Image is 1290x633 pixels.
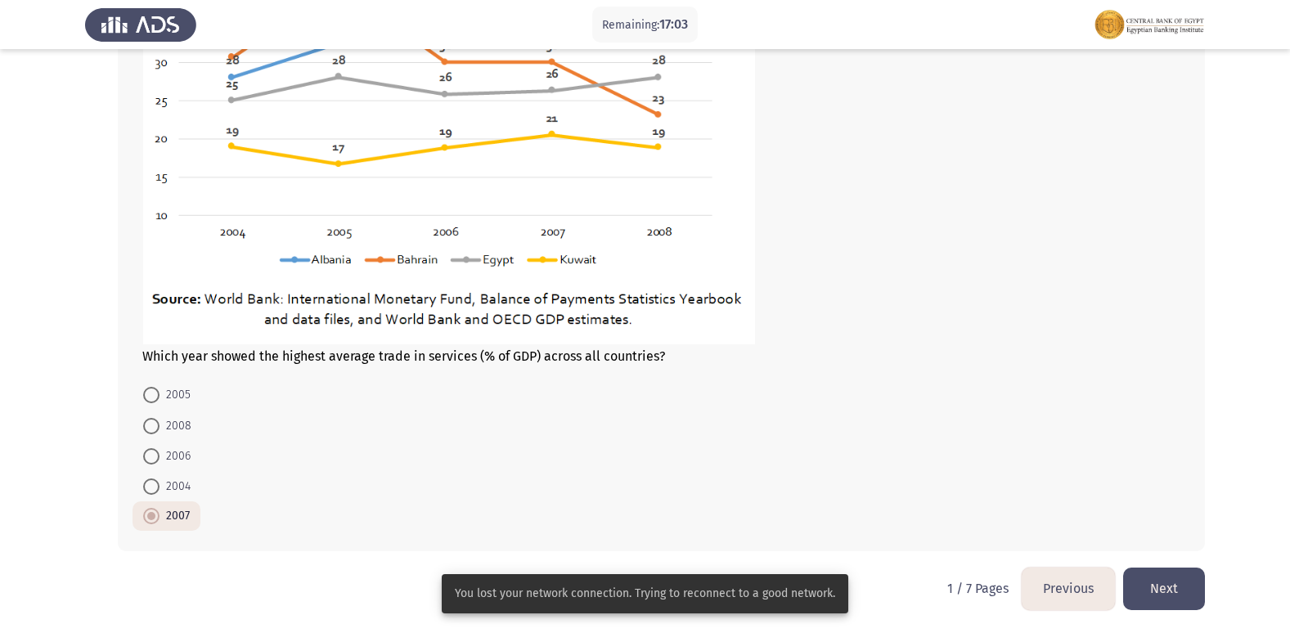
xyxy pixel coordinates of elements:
[659,16,688,32] span: 17:03
[142,348,665,364] span: Which year showed the highest average trade in services (% of GDP) across all countries?
[1022,568,1115,609] button: load previous page
[947,581,1009,596] p: 1 / 7 Pages
[160,385,191,405] span: 2005
[1094,2,1205,47] img: Assessment logo of EBI Analytical Thinking FOCUS Assessment EN
[1123,568,1205,609] button: load next page
[85,2,196,47] img: Assess Talent Management logo
[160,477,191,496] span: 2004
[160,506,190,526] span: 2007
[160,416,191,436] span: 2008
[160,447,191,466] span: 2006
[455,586,835,602] span: You lost your network connection. Trying to reconnect to a good network.
[602,15,688,35] p: Remaining:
